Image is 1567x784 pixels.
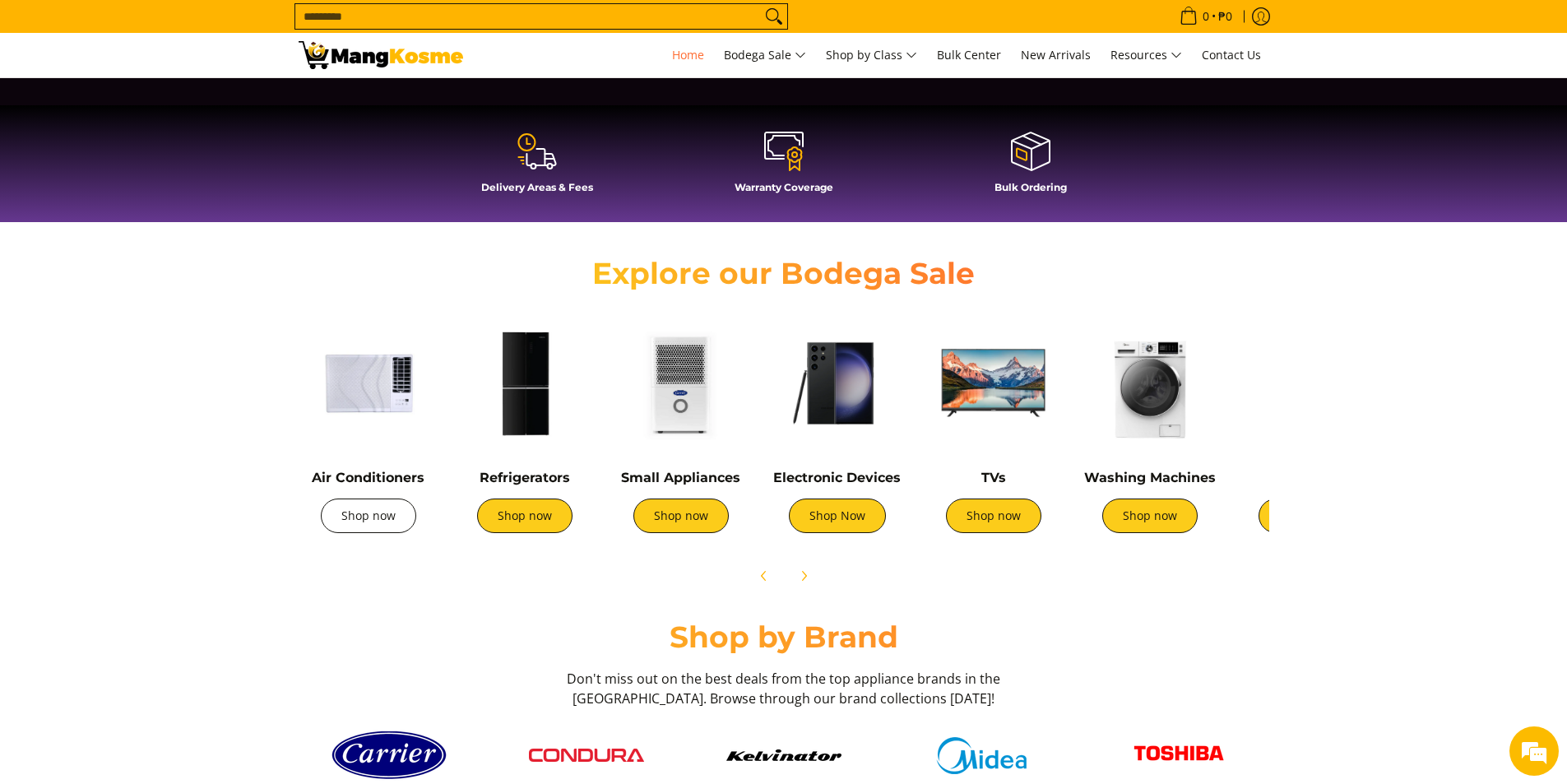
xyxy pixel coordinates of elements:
a: Electronic Devices [773,470,901,485]
span: ₱0 [1216,11,1235,22]
a: Shop now [633,499,729,533]
img: Condura logo red [529,749,644,762]
a: Resources [1102,33,1190,77]
a: Shop now [1259,499,1354,533]
a: Shop by Class [818,33,925,77]
h2: Explore our Bodega Sale [545,255,1022,292]
img: Small Appliances [611,313,751,453]
img: Refrigerators [455,313,595,453]
button: Search [761,4,787,29]
img: Kelvinator button 9a26f67e caed 448c 806d e01e406ddbdc [726,749,841,761]
img: Air Conditioners [299,313,438,453]
span: Bodega Sale [724,45,806,66]
a: Bodega Sale [716,33,814,77]
a: Refrigerators [480,470,570,485]
a: Midea logo 405e5d5e af7e 429b b899 c48f4df307b6 [891,737,1072,774]
a: Contact Us [1194,33,1269,77]
a: Shop now [946,499,1041,533]
h3: Don't miss out on the best deals from the top appliance brands in the [GEOGRAPHIC_DATA]. Browse t... [562,669,1006,708]
button: Next [786,558,822,594]
a: Shop now [477,499,573,533]
a: TVs [981,470,1006,485]
h4: Warranty Coverage [669,181,899,193]
a: Kelvinator button 9a26f67e caed 448c 806d e01e406ddbdc [693,749,874,761]
a: Small Appliances [621,470,740,485]
span: 0 [1200,11,1212,22]
span: • [1175,7,1237,26]
img: Cookers [1236,313,1376,453]
h4: Delivery Areas & Fees [422,181,652,193]
a: Washing Machines [1084,470,1216,485]
a: Shop now [1102,499,1198,533]
a: Home [664,33,712,77]
a: Air Conditioners [312,470,424,485]
a: New Arrivals [1013,33,1099,77]
a: Shop Now [789,499,886,533]
span: Resources [1110,45,1182,66]
span: Contact Us [1202,47,1261,63]
span: Bulk Center [937,47,1001,63]
img: Midea logo 405e5d5e af7e 429b b899 c48f4df307b6 [924,737,1039,774]
nav: Main Menu [480,33,1269,77]
a: Warranty Coverage [669,130,899,206]
a: Condura logo red [496,749,677,762]
img: Electronic Devices [767,313,907,453]
a: Shop now [321,499,416,533]
a: Delivery Areas & Fees [422,130,652,206]
h2: Shop by Brand [299,619,1269,656]
h4: Bulk Ordering [916,181,1146,193]
img: Mang Kosme: Your Home Appliances Warehouse Sale Partner! [299,41,463,69]
a: Bulk Ordering [916,130,1146,206]
img: TVs [924,313,1064,453]
span: Home [672,47,704,63]
img: Toshiba logo [1121,733,1236,778]
button: Previous [746,558,782,594]
a: Bulk Center [929,33,1009,77]
span: Shop by Class [826,45,917,66]
span: New Arrivals [1021,47,1091,63]
a: Toshiba logo [1088,733,1269,778]
img: Washing Machines [1080,313,1220,453]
